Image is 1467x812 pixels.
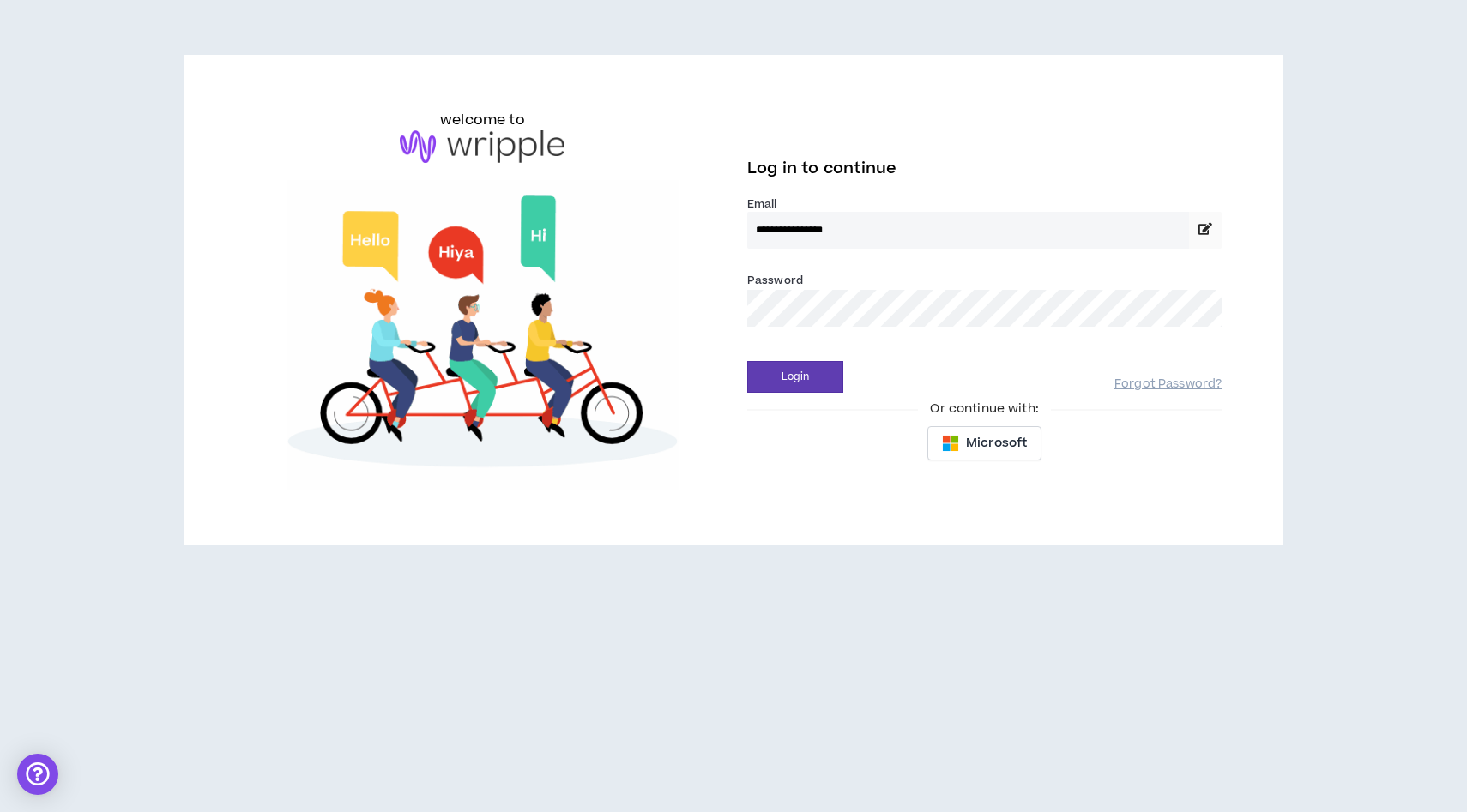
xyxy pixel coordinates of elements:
[747,273,803,288] label: Password
[440,110,525,130] h6: welcome to
[1114,376,1222,393] a: Forgot Password?
[966,434,1027,453] span: Microsoft
[927,426,1041,460] button: Microsoft
[747,196,1222,212] label: Email
[400,130,564,163] img: logo-brand.png
[918,400,1050,418] span: Or continue with:
[747,158,896,179] span: Log in to continue
[747,361,843,393] button: Login
[17,754,58,795] div: Open Intercom Messenger
[245,180,720,490] img: Welcome to Wripple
